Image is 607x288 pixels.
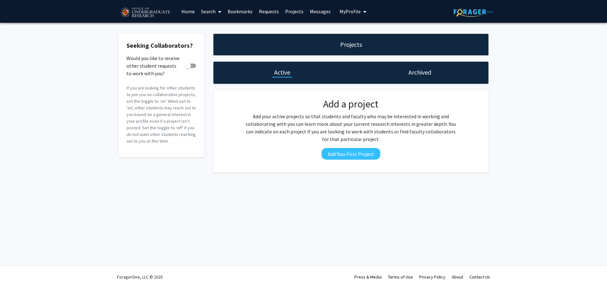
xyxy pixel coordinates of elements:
[454,7,493,17] img: ForagerOne Logo
[354,274,382,280] a: Press & Media
[388,274,413,280] a: Terms of Use
[244,113,458,143] p: Add your active projects so that students and faculty who may be interested in working and collab...
[126,42,196,49] h2: Seeking Collaborators?
[5,260,27,283] iframe: Chat
[274,68,290,77] h1: Active
[282,0,307,22] a: Projects
[178,0,198,22] a: Home
[119,5,172,21] img: University of Maryland Logo
[244,98,458,110] h2: Add a project
[126,54,182,77] span: Would you like to receive other student requests to work with you?
[340,40,362,49] h1: Projects
[408,68,431,77] h1: Archived
[117,266,163,288] div: ForagerOne, LLC © 2025
[198,0,224,22] a: Search
[322,148,380,160] button: Add Your First Project
[307,0,334,22] a: Messages
[126,85,196,144] p: If you are looking for other students to join you on collaborative projects, set the toggle to ‘o...
[419,274,445,280] a: Privacy Policy
[224,0,256,22] a: Bookmarks
[256,0,282,22] a: Requests
[340,8,361,15] span: My Profile
[452,274,463,280] a: About
[469,274,490,280] a: Contact Us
